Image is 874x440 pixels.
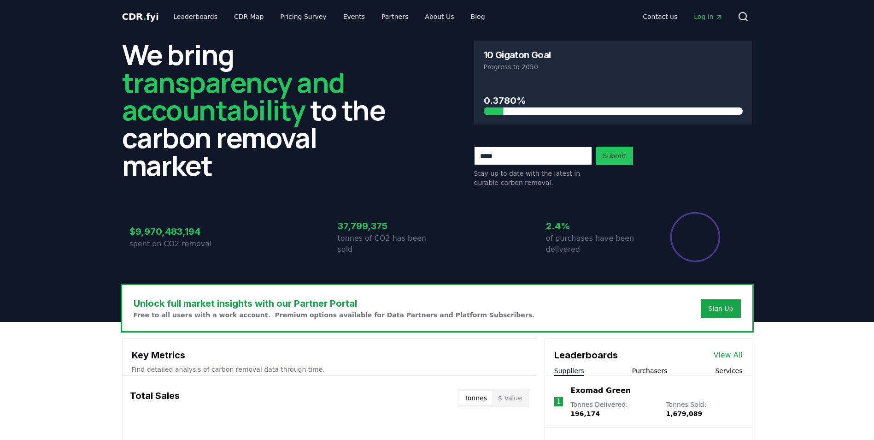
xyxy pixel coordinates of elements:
button: Submit [596,147,634,165]
p: Find detailed analysis of carbon removal data through time. [132,365,528,374]
p: of purchases have been delivered [546,233,645,255]
nav: Main [166,8,492,25]
button: $ Value [493,391,528,405]
a: Leaderboards [166,8,225,25]
a: Exomad Green [570,385,631,396]
h2: We bring to the carbon removal market [122,41,400,179]
a: Log in [686,8,730,25]
nav: Main [635,8,730,25]
p: Free to all users with a work account. Premium options available for Data Partners and Platform S... [134,310,535,320]
p: Tonnes Delivered : [570,400,657,418]
h3: Unlock full market insights with our Partner Portal [134,297,535,310]
a: Sign Up [708,304,733,313]
a: Partners [374,8,416,25]
p: spent on CO2 removal [129,238,229,250]
h3: 0.3780% [484,94,743,107]
h3: $9,970,483,194 [129,225,229,238]
button: Sign Up [701,299,740,318]
span: transparency and accountability [122,63,345,129]
div: Percentage of sales delivered [669,211,721,263]
h3: 2.4% [546,219,645,233]
span: . [143,11,146,22]
p: 1 [556,396,561,407]
h3: 10 Gigaton Goal [484,50,551,59]
a: View All [714,350,743,361]
a: Contact us [635,8,685,25]
button: Suppliers [554,366,584,375]
a: CDR.fyi [122,10,159,23]
h3: Leaderboards [554,348,618,362]
h3: Key Metrics [132,348,528,362]
p: tonnes of CO2 has been sold [338,233,437,255]
h3: 37,799,375 [338,219,437,233]
a: Pricing Survey [273,8,334,25]
button: Tonnes [459,391,493,405]
span: 1,679,089 [666,410,702,417]
span: 196,174 [570,410,600,417]
button: Services [715,366,742,375]
span: CDR fyi [122,11,159,22]
span: Log in [694,12,722,21]
button: Purchasers [632,366,668,375]
h3: Total Sales [130,389,180,407]
a: Events [336,8,372,25]
p: Tonnes Sold : [666,400,742,418]
a: About Us [417,8,461,25]
p: Stay up to date with the latest in durable carbon removal. [474,169,592,187]
a: Blog [463,8,493,25]
p: Progress to 2050 [484,62,743,71]
a: CDR Map [227,8,271,25]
